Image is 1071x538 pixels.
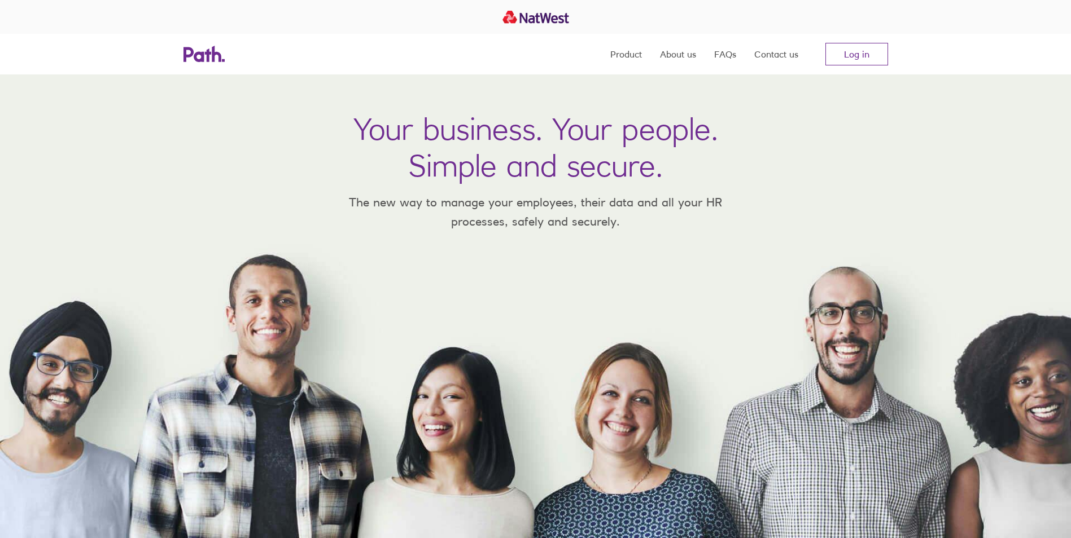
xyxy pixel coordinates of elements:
a: Product [610,34,642,74]
a: Contact us [754,34,798,74]
a: About us [660,34,696,74]
h1: Your business. Your people. Simple and secure. [353,111,718,184]
a: Log in [825,43,888,65]
a: FAQs [714,34,736,74]
p: The new way to manage your employees, their data and all your HR processes, safely and securely. [333,193,739,231]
